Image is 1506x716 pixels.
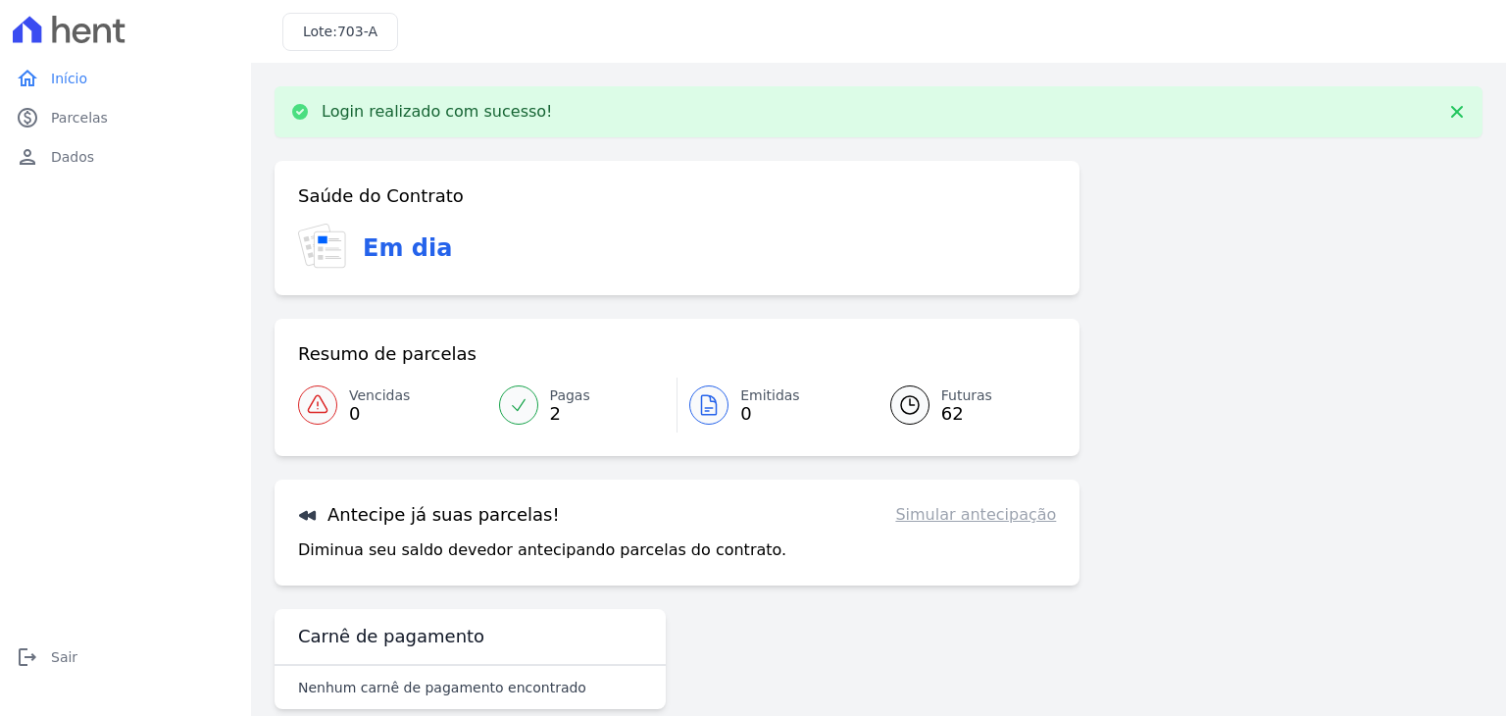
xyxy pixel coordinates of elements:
span: Sair [51,647,77,667]
a: Futuras 62 [867,378,1057,433]
span: 0 [349,406,410,422]
span: Parcelas [51,108,108,128]
span: Futuras [941,385,992,406]
i: paid [16,106,39,129]
span: Vencidas [349,385,410,406]
span: Pagas [550,385,590,406]
p: Diminua seu saldo devedor antecipando parcelas do contrato. [298,538,786,562]
a: paidParcelas [8,98,243,137]
a: Simular antecipação [895,503,1056,527]
h3: Antecipe já suas parcelas! [298,503,560,527]
span: 62 [941,406,992,422]
a: Pagas 2 [487,378,678,433]
a: Vencidas 0 [298,378,487,433]
h3: Carnê de pagamento [298,625,484,648]
a: logoutSair [8,638,243,677]
span: Início [51,69,87,88]
h3: Resumo de parcelas [298,342,477,366]
a: Emitidas 0 [678,378,867,433]
span: Dados [51,147,94,167]
h3: Em dia [363,230,452,266]
a: homeInício [8,59,243,98]
i: logout [16,645,39,669]
h3: Lote: [303,22,377,42]
span: Emitidas [740,385,800,406]
p: Nenhum carnê de pagamento encontrado [298,678,586,697]
h3: Saúde do Contrato [298,184,464,208]
i: person [16,145,39,169]
span: 2 [550,406,590,422]
span: 0 [740,406,800,422]
p: Login realizado com sucesso! [322,102,553,122]
span: 703-A [337,24,377,39]
a: personDados [8,137,243,177]
i: home [16,67,39,90]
